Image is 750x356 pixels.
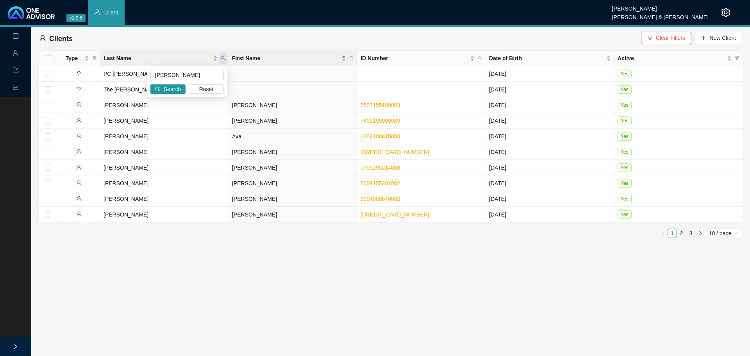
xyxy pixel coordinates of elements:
[100,191,229,207] td: [PERSON_NAME]
[361,54,468,63] span: ID Number
[486,175,614,191] td: [DATE]
[76,86,82,92] span: question
[698,231,703,236] span: right
[76,118,82,123] span: user
[100,207,229,222] td: [PERSON_NAME]
[219,52,227,64] span: search
[229,113,357,129] td: [PERSON_NAME]
[229,97,357,113] td: [PERSON_NAME]
[486,97,614,113] td: [DATE]
[618,116,632,125] span: Yes
[486,66,614,82] td: [DATE]
[229,144,357,160] td: [PERSON_NAME]
[66,14,86,22] span: v1.9.6
[8,6,55,19] img: 2df55531c6924b55f21c4cf5d4484680-logo-light.svg
[150,84,186,94] button: Search
[695,32,742,44] button: New Client
[706,229,743,238] div: Page Size
[100,82,229,97] td: The [PERSON_NAME] Family Trust
[486,191,614,207] td: [DATE]
[658,229,668,238] li: Previous Page
[100,97,229,113] td: [PERSON_NAME]
[618,148,632,156] span: Yes
[232,54,340,63] span: First Name
[735,56,739,61] span: filter
[618,210,632,219] span: Yes
[641,32,691,44] button: Clear Filters
[61,54,83,63] span: Type
[612,2,709,11] div: [PERSON_NAME]
[361,133,400,140] a: 1202100415083
[100,175,229,191] td: [PERSON_NAME]
[229,175,357,191] td: [PERSON_NAME]
[57,51,100,66] th: Type
[94,9,100,15] span: user
[12,64,19,79] span: import
[677,229,686,238] a: 2
[361,102,400,108] a: 7507155180083
[486,144,614,160] td: [DATE]
[221,56,225,61] span: search
[199,85,214,93] span: Reset
[100,129,229,144] td: [PERSON_NAME]
[618,70,632,78] span: Yes
[91,52,98,64] span: filter
[76,211,82,217] span: user
[229,191,357,207] td: [PERSON_NAME]
[100,66,229,82] td: PC [PERSON_NAME]
[677,229,686,238] li: 2
[361,118,400,124] a: 7409190095089
[12,81,19,97] span: line-chart
[486,51,614,66] th: Date of Birth
[104,54,211,63] span: Last Name
[686,229,696,238] li: 3
[701,35,706,41] span: plus
[486,207,614,222] td: [DATE]
[618,195,632,203] span: Yes
[104,9,118,16] span: Client
[478,56,482,61] span: search
[100,160,229,175] td: [PERSON_NAME]
[614,51,743,66] th: Active
[76,71,82,76] span: question
[696,229,705,238] button: right
[164,85,181,93] span: Search
[618,85,632,94] span: Yes
[668,229,677,238] li: 1
[668,229,677,238] a: 1
[658,229,668,238] button: left
[100,51,229,66] th: Last Name
[229,207,357,222] td: [PERSON_NAME]
[618,101,632,109] span: Yes
[349,56,354,61] span: search
[189,84,224,94] button: Reset
[733,52,741,64] span: filter
[361,211,429,218] a: [CREDIT_CARD_NUMBER]
[486,129,614,144] td: [DATE]
[696,229,705,238] li: Next Page
[13,344,18,349] span: right
[489,54,605,63] span: Date of Birth
[618,179,632,188] span: Yes
[709,229,740,238] span: 10 / page
[618,163,632,172] span: Yes
[361,180,400,186] a: 8009105202082
[361,196,400,202] a: 1504080846082
[357,51,486,66] th: ID Number
[618,54,725,63] span: Active
[361,149,429,155] a: [CREDIT_CARD_NUMBER]
[486,113,614,129] td: [DATE]
[348,52,355,64] span: search
[76,165,82,170] span: user
[229,160,357,175] td: [PERSON_NAME]
[229,129,357,144] td: Ava
[612,11,709,19] div: [PERSON_NAME] & [PERSON_NAME]
[721,8,730,17] span: setting
[100,144,229,160] td: [PERSON_NAME]
[76,102,82,107] span: user
[76,180,82,186] span: user
[39,35,46,42] span: user
[76,149,82,154] span: user
[661,231,665,236] span: left
[647,35,653,41] span: filter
